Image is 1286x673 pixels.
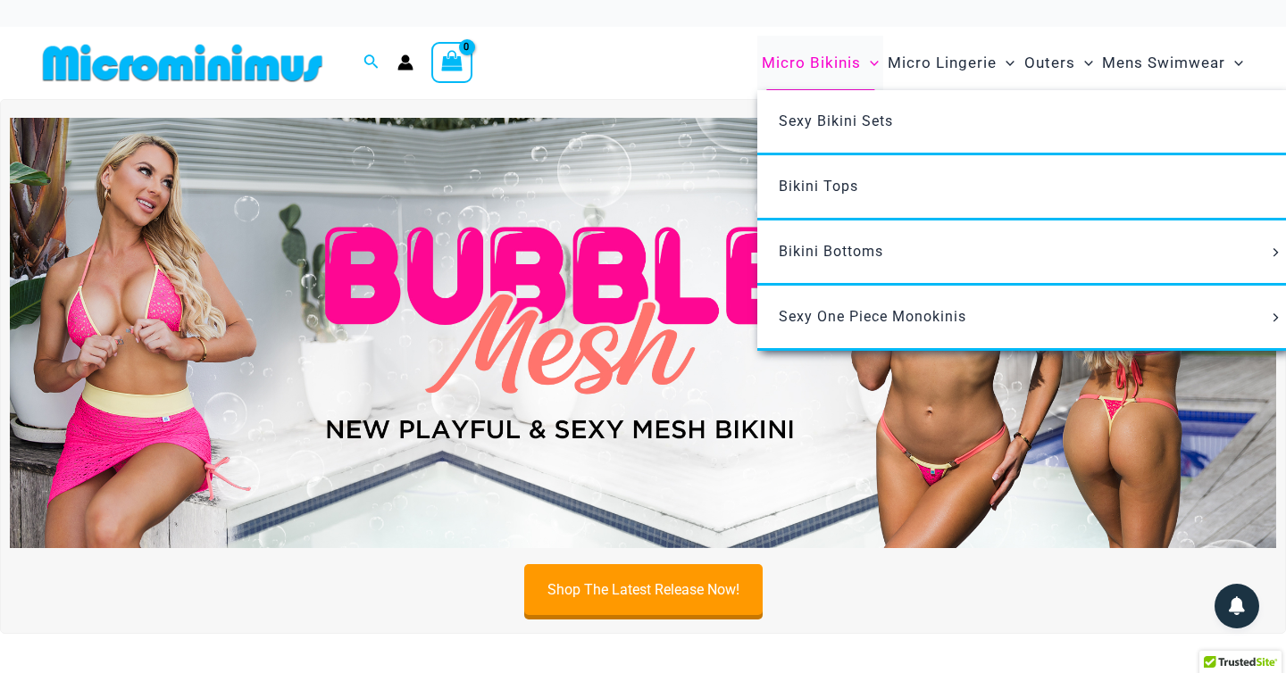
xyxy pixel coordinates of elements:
img: MM SHOP LOGO FLAT [36,43,330,83]
a: Shop The Latest Release Now! [524,564,763,615]
span: Sexy One Piece Monokinis [779,308,966,325]
span: Menu Toggle [1225,40,1243,86]
span: Outers [1024,40,1075,86]
a: OutersMenu ToggleMenu Toggle [1020,36,1098,90]
a: Search icon link [363,52,380,74]
span: Micro Lingerie [888,40,997,86]
span: Menu Toggle [997,40,1015,86]
span: Menu Toggle [861,40,879,86]
span: Menu Toggle [1266,248,1286,257]
a: Mens SwimwearMenu ToggleMenu Toggle [1098,36,1248,90]
span: Menu Toggle [1266,313,1286,322]
span: Bikini Tops [779,178,858,195]
a: Micro BikinisMenu ToggleMenu Toggle [757,36,883,90]
span: Sexy Bikini Sets [779,112,893,129]
nav: Site Navigation [755,33,1250,93]
img: Bubble Mesh Highlight Pink [10,118,1276,548]
span: Menu Toggle [1075,40,1093,86]
span: Mens Swimwear [1102,40,1225,86]
a: View Shopping Cart, empty [431,42,472,83]
a: Account icon link [397,54,413,71]
a: Micro LingerieMenu ToggleMenu Toggle [883,36,1019,90]
span: Bikini Bottoms [779,243,883,260]
span: Micro Bikinis [762,40,861,86]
